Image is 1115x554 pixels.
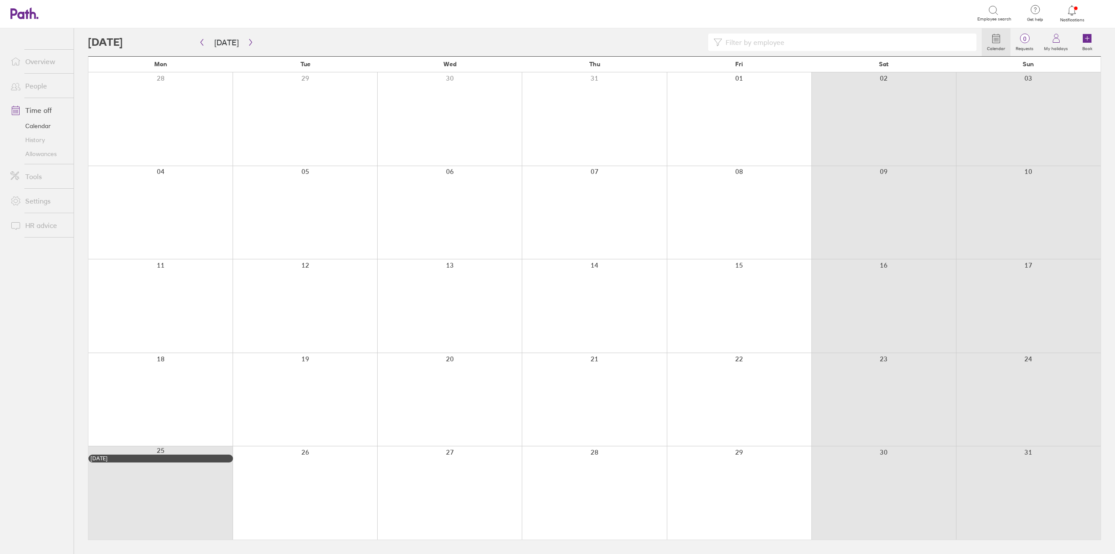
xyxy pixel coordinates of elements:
[3,192,74,210] a: Settings
[3,53,74,70] a: Overview
[1039,28,1073,56] a: My holidays
[722,34,971,51] input: Filter by employee
[982,44,1010,51] label: Calendar
[982,28,1010,56] a: Calendar
[3,147,74,161] a: Allowances
[735,61,743,68] span: Fri
[1010,35,1039,42] span: 0
[154,61,167,68] span: Mon
[3,168,74,185] a: Tools
[443,61,456,68] span: Wed
[1073,28,1101,56] a: Book
[3,77,74,95] a: People
[1039,44,1073,51] label: My holidays
[1010,28,1039,56] a: 0Requests
[1077,44,1098,51] label: Book
[1010,44,1039,51] label: Requests
[3,102,74,119] a: Time off
[1058,4,1086,23] a: Notifications
[98,9,120,17] div: Search
[1021,17,1049,22] span: Get help
[589,61,600,68] span: Thu
[207,35,246,50] button: [DATE]
[91,455,231,462] div: [DATE]
[1058,17,1086,23] span: Notifications
[301,61,311,68] span: Tue
[879,61,889,68] span: Sat
[3,217,74,234] a: HR advice
[3,119,74,133] a: Calendar
[977,17,1011,22] span: Employee search
[3,133,74,147] a: History
[1023,61,1034,68] span: Sun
